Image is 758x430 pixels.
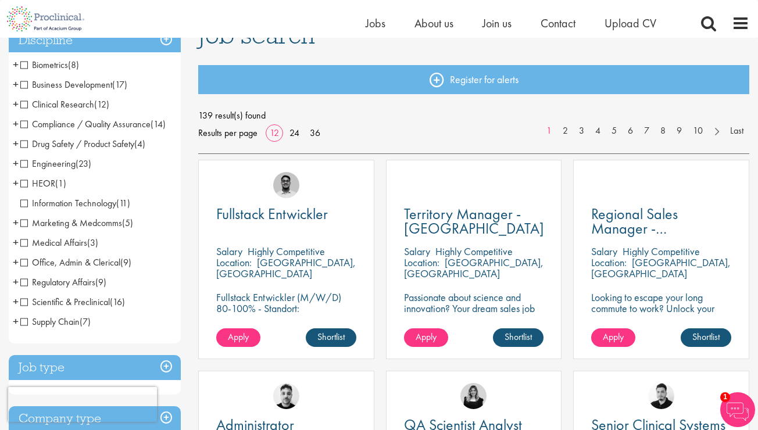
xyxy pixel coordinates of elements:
[681,328,731,347] a: Shortlist
[20,236,87,249] span: Medical Affairs
[9,28,181,53] h3: Discipline
[638,124,655,138] a: 7
[605,16,656,31] a: Upload CV
[116,197,130,209] span: (11)
[198,107,749,124] span: 139 result(s) found
[20,78,112,91] span: Business Development
[541,16,575,31] a: Contact
[13,95,19,113] span: +
[20,296,110,308] span: Scientific & Preclinical
[404,245,430,258] span: Salary
[95,276,106,288] span: (9)
[20,276,95,288] span: Regulatory Affairs
[20,118,151,130] span: Compliance / Quality Assurance
[589,124,606,138] a: 4
[687,124,709,138] a: 10
[110,296,125,308] span: (16)
[671,124,688,138] a: 9
[198,124,258,142] span: Results per page
[76,157,91,170] span: (23)
[306,127,324,139] a: 36
[622,124,639,138] a: 6
[416,331,437,343] span: Apply
[94,98,109,110] span: (12)
[20,197,130,209] span: Information Technology
[216,204,328,224] span: Fullstack Entwickler
[20,276,106,288] span: Regulatory Affairs
[20,138,134,150] span: Drug Safety / Product Safety
[87,236,98,249] span: (3)
[216,245,242,258] span: Salary
[20,296,125,308] span: Scientific & Preclinical
[720,392,730,402] span: 1
[655,124,671,138] a: 8
[216,256,252,269] span: Location:
[8,387,157,422] iframe: reCAPTCHA
[20,59,79,71] span: Biometrics
[273,383,299,409] img: Dean Fisher
[80,316,91,328] span: (7)
[720,392,755,427] img: Chatbot
[623,245,700,258] p: Highly Competitive
[13,56,19,73] span: +
[20,256,120,268] span: Office, Admin & Clerical
[20,256,131,268] span: Office, Admin & Clerical
[134,138,145,150] span: (4)
[435,245,513,258] p: Highly Competitive
[112,78,127,91] span: (17)
[285,127,303,139] a: 24
[591,256,731,280] p: [GEOGRAPHIC_DATA], [GEOGRAPHIC_DATA]
[20,316,80,328] span: Supply Chain
[20,98,94,110] span: Clinical Research
[13,174,19,192] span: +
[228,331,249,343] span: Apply
[606,124,623,138] a: 5
[20,138,145,150] span: Drug Safety / Product Safety
[122,217,133,229] span: (5)
[460,383,487,409] a: Molly Colclough
[724,124,749,138] a: Last
[557,124,574,138] a: 2
[404,328,448,347] a: Apply
[404,292,544,325] p: Passionate about science and innovation? Your dream sales job as Territory Manager awaits!
[603,331,624,343] span: Apply
[591,256,627,269] span: Location:
[13,273,19,291] span: +
[591,292,731,336] p: Looking to escape your long commute to work? Unlock your new remote working position with this ex...
[20,177,55,189] span: HEOR
[266,127,283,139] a: 12
[482,16,512,31] a: Join us
[20,236,98,249] span: Medical Affairs
[13,253,19,271] span: +
[151,118,166,130] span: (14)
[591,245,617,258] span: Salary
[20,98,109,110] span: Clinical Research
[198,65,749,94] a: Register for alerts
[216,207,356,221] a: Fullstack Entwickler
[20,157,91,170] span: Engineering
[541,124,557,138] a: 1
[273,172,299,198] img: Timothy Deschamps
[20,78,127,91] span: Business Development
[404,204,544,238] span: Territory Manager - [GEOGRAPHIC_DATA]
[414,16,453,31] a: About us
[404,207,544,236] a: Territory Manager - [GEOGRAPHIC_DATA]
[20,59,68,71] span: Biometrics
[591,204,731,253] span: Regional Sales Manager - [GEOGRAPHIC_DATA]
[13,135,19,152] span: +
[306,328,356,347] a: Shortlist
[216,328,260,347] a: Apply
[404,256,544,280] p: [GEOGRAPHIC_DATA], [GEOGRAPHIC_DATA]
[366,16,385,31] a: Jobs
[648,383,674,409] img: Anderson Maldonado
[13,155,19,172] span: +
[493,328,544,347] a: Shortlist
